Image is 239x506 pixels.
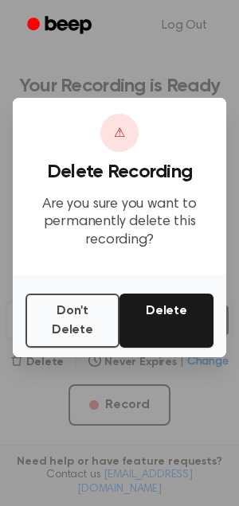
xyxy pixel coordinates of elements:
a: Log Out [146,6,223,45]
p: Are you sure you want to permanently delete this recording? [25,196,214,250]
h3: Delete Recording [25,162,214,183]
button: Don't Delete [25,294,119,348]
div: ⚠ [100,114,139,152]
a: Beep [16,10,106,41]
button: Delete [119,294,214,348]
